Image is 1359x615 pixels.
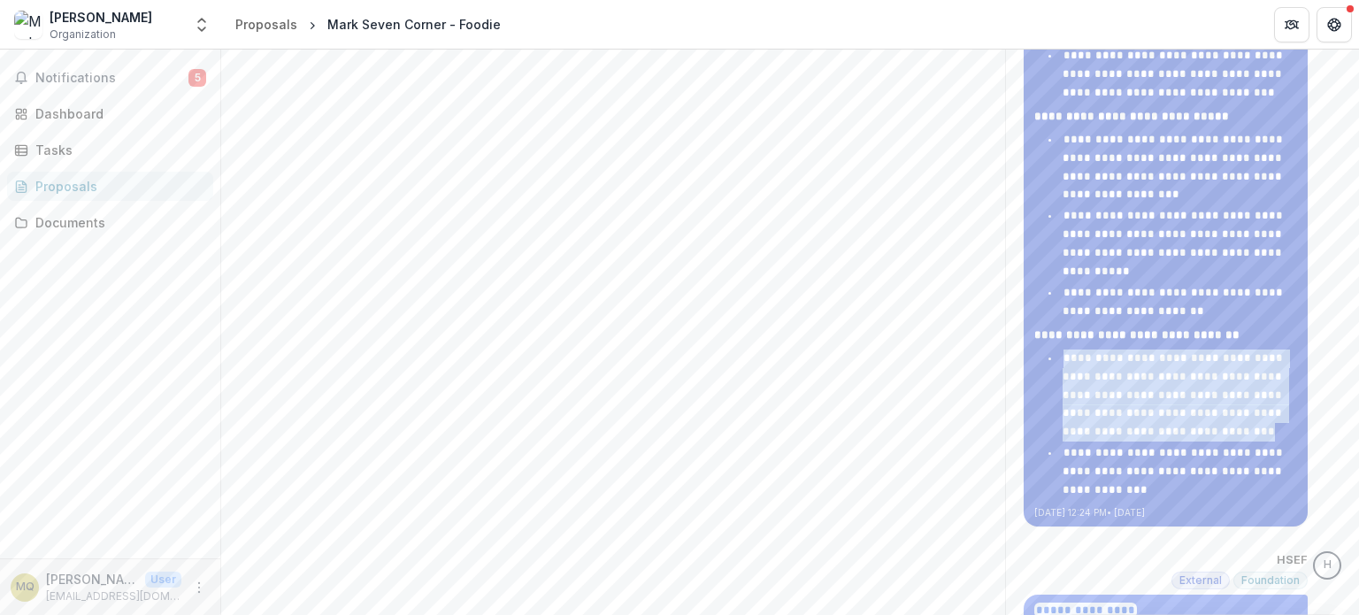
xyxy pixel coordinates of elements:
[188,577,210,598] button: More
[7,172,213,201] a: Proposals
[1179,574,1222,587] span: External
[228,12,508,37] nav: breadcrumb
[35,213,199,232] div: Documents
[228,12,304,37] a: Proposals
[1274,7,1309,42] button: Partners
[1317,7,1352,42] button: Get Help
[1034,506,1297,519] p: [DATE] 12:24 PM • [DATE]
[188,69,206,87] span: 5
[50,27,116,42] span: Organization
[46,588,181,604] p: [EMAIL_ADDRESS][DOMAIN_NAME]
[235,15,297,34] div: Proposals
[1277,551,1308,569] p: HSEF
[7,135,213,165] a: Tasks
[35,71,188,86] span: Notifications
[1324,559,1332,571] div: HSEF
[46,570,138,588] p: [PERSON_NAME]
[14,11,42,39] img: Mark Ng Jun Qi
[145,572,181,588] p: User
[35,141,199,159] div: Tasks
[7,64,213,92] button: Notifications5
[327,15,501,34] div: Mark Seven Corner - Foodie
[35,177,199,196] div: Proposals
[50,8,152,27] div: [PERSON_NAME]
[35,104,199,123] div: Dashboard
[189,7,214,42] button: Open entity switcher
[1241,574,1300,587] span: Foundation
[7,99,213,128] a: Dashboard
[7,208,213,237] a: Documents
[16,581,35,593] div: Mark Ng Jun Qi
